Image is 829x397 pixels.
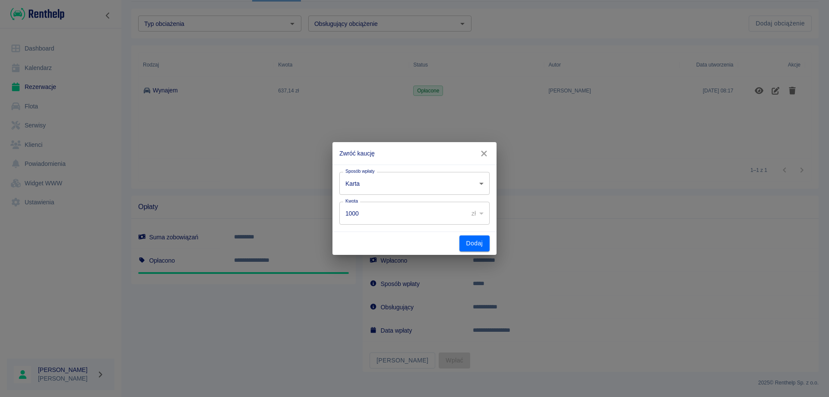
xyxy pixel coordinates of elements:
[465,202,490,225] div: zł
[339,172,490,195] div: Karta
[345,198,358,204] label: Kwota
[459,235,490,251] button: Dodaj
[345,168,375,175] label: Sposób wpłaty
[332,142,497,165] h2: Zwróć kaucję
